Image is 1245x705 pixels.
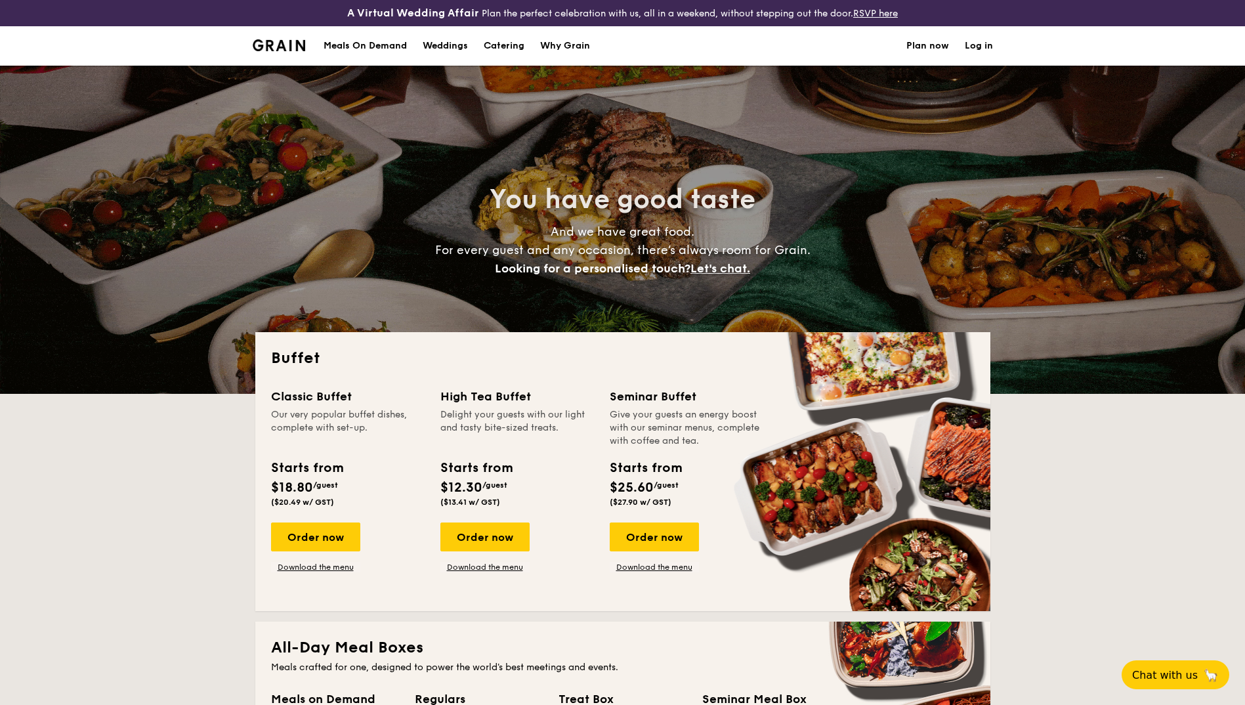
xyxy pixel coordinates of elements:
div: Plan the perfect celebration with us, all in a weekend, without stepping out the door. [245,5,1001,21]
h2: Buffet [271,348,975,369]
a: Download the menu [440,562,530,572]
span: ($13.41 w/ GST) [440,498,500,507]
a: Why Grain [532,26,598,66]
span: Chat with us [1132,669,1198,681]
span: /guest [313,481,338,490]
span: 🦙 [1203,668,1219,683]
div: Order now [271,523,360,551]
span: ($27.90 w/ GST) [610,498,671,507]
div: Why Grain [540,26,590,66]
span: Let's chat. [690,261,750,276]
a: Logotype [253,39,306,51]
span: And we have great food. For every guest and any occasion, there’s always room for Grain. [435,224,811,276]
div: Meals On Demand [324,26,407,66]
a: Plan now [906,26,949,66]
a: Meals On Demand [316,26,415,66]
h1: Catering [484,26,524,66]
a: Weddings [415,26,476,66]
h4: A Virtual Wedding Affair [347,5,479,21]
div: Starts from [440,458,512,478]
a: Log in [965,26,993,66]
a: Download the menu [610,562,699,572]
div: Seminar Buffet [610,387,763,406]
a: Catering [476,26,532,66]
button: Chat with us🦙 [1122,660,1229,689]
div: Meals crafted for one, designed to power the world's best meetings and events. [271,661,975,674]
div: Give your guests an energy boost with our seminar menus, complete with coffee and tea. [610,408,763,448]
a: Download the menu [271,562,360,572]
span: $12.30 [440,480,482,496]
h2: All-Day Meal Boxes [271,637,975,658]
span: /guest [654,481,679,490]
div: Starts from [271,458,343,478]
div: Order now [610,523,699,551]
span: $18.80 [271,480,313,496]
span: $25.60 [610,480,654,496]
a: RSVP here [853,8,898,19]
div: Classic Buffet [271,387,425,406]
div: High Tea Buffet [440,387,594,406]
span: ($20.49 w/ GST) [271,498,334,507]
div: Starts from [610,458,681,478]
div: Weddings [423,26,468,66]
div: Order now [440,523,530,551]
img: Grain [253,39,306,51]
span: You have good taste [490,184,755,215]
div: Delight your guests with our light and tasty bite-sized treats. [440,408,594,448]
span: Looking for a personalised touch? [495,261,690,276]
div: Our very popular buffet dishes, complete with set-up. [271,408,425,448]
span: /guest [482,481,507,490]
